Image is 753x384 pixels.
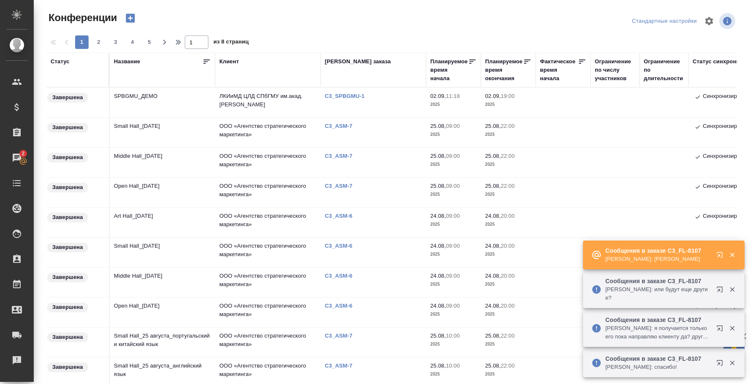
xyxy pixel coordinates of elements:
[485,362,501,369] p: 25.08,
[215,327,321,357] td: ООО «Агентство стратегического маркетинга»
[325,303,359,309] a: C3_ASM-6
[325,183,359,189] p: C3_ASM-7
[325,333,359,339] p: C3_ASM-7
[485,340,532,349] p: 2025
[485,303,501,309] p: 24.08,
[430,243,446,249] p: 24.08,
[215,118,321,147] td: ООО «Агентство стратегического маркетинга»
[430,160,477,169] p: 2025
[325,362,359,369] a: C3_ASM-7
[719,13,737,29] span: Посмотреть информацию
[485,100,532,109] p: 2025
[446,333,460,339] p: 10:00
[446,362,460,369] p: 10:00
[540,57,578,83] div: Фактическое время начала
[485,280,532,289] p: 2025
[605,316,711,324] p: Сообщения в заказе C3_FL-8107
[120,11,140,25] button: Создать
[446,123,460,129] p: 09:00
[215,148,321,177] td: ООО «Агентство стратегического маркетинга»
[485,273,501,279] p: 24.08,
[325,123,359,129] a: C3_ASM-7
[699,11,719,31] span: Настроить таблицу
[501,333,515,339] p: 22:00
[2,147,32,168] a: 2
[325,273,359,279] a: C3_ASM-6
[215,178,321,207] td: ООО «Агентство стратегического маркетинга»
[110,297,215,327] td: Open Hall_[DATE]
[325,153,359,159] p: C3_ASM-7
[52,183,83,192] p: Завершена
[501,213,515,219] p: 20:00
[430,123,446,129] p: 25.08,
[215,208,321,237] td: ООО «Агентство стратегического маркетинга»
[485,123,501,129] p: 25.08,
[219,57,239,66] div: Клиент
[446,273,460,279] p: 09:00
[325,243,359,249] a: C3_ASM-6
[501,93,515,99] p: 19:00
[430,130,477,139] p: 2025
[711,246,731,267] button: Открыть в новой вкладке
[711,354,731,375] button: Открыть в новой вкладке
[446,243,460,249] p: 09:00
[51,57,70,66] div: Статус
[605,354,711,363] p: Сообщения в заказе C3_FL-8107
[501,273,515,279] p: 20:00
[430,93,446,99] p: 02.09,
[114,57,140,66] div: Название
[430,362,446,369] p: 25.08,
[430,370,477,379] p: 2025
[605,246,711,255] p: Сообщения в заказе C3_FL-8107
[485,93,501,99] p: 02.09,
[723,251,741,259] button: Закрыть
[605,277,711,285] p: Сообщения в заказе C3_FL-8107
[485,190,532,199] p: 2025
[703,92,752,102] p: Синхронизировано
[430,273,446,279] p: 24.08,
[52,93,83,102] p: Завершена
[485,310,532,319] p: 2025
[501,362,515,369] p: 22:00
[485,370,532,379] p: 2025
[52,153,83,162] p: Завершена
[215,88,321,117] td: ЛКИиМД ЦЛД СПбГМУ им.акад. [PERSON_NAME]
[430,57,468,83] div: Планируемое время начала
[485,160,532,169] p: 2025
[110,178,215,207] td: Open Hall_[DATE]
[605,324,711,341] p: [PERSON_NAME]: я получается только его пока направляю клиенту да? других резюме нет
[430,250,477,259] p: 2025
[110,327,215,357] td: Small Hall_25 августа_португальский и китайский язык
[630,15,699,28] div: split button
[143,35,156,49] button: 5
[110,238,215,267] td: Small Hall_[DATE]
[711,281,731,301] button: Открыть в новой вкладке
[430,183,446,189] p: 25.08,
[430,303,446,309] p: 24.08,
[723,325,741,332] button: Закрыть
[126,38,139,46] span: 4
[485,220,532,229] p: 2025
[430,280,477,289] p: 2025
[430,100,477,109] p: 2025
[52,303,83,311] p: Завершена
[501,123,515,129] p: 22:00
[325,93,371,99] a: C3_SPBGMU-1
[110,268,215,297] td: Middle Hall_[DATE]
[325,213,359,219] a: C3_ASM-6
[109,38,122,46] span: 3
[703,122,752,132] p: Синхронизировано
[703,152,752,162] p: Синхронизировано
[92,35,105,49] button: 2
[92,38,105,46] span: 2
[109,35,122,49] button: 3
[485,153,501,159] p: 25.08,
[430,213,446,219] p: 24.08,
[446,153,460,159] p: 09:00
[52,333,83,341] p: Завершена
